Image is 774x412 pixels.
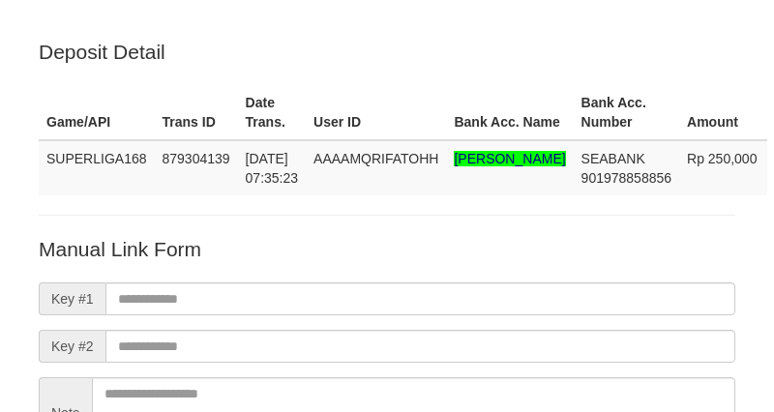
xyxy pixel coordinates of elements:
[446,85,573,140] th: Bank Acc. Name
[454,151,565,166] span: Nama rekening >18 huruf, harap diedit
[155,85,238,140] th: Trans ID
[574,85,679,140] th: Bank Acc. Number
[306,85,446,140] th: User ID
[687,151,757,166] span: Rp 250,000
[581,170,671,186] span: Copy 901978858856 to clipboard
[39,38,735,66] p: Deposit Detail
[238,85,307,140] th: Date Trans.
[581,151,645,166] span: SEABANK
[39,330,105,363] span: Key #2
[155,140,238,195] td: 879304139
[679,85,767,140] th: Amount
[246,151,299,186] span: [DATE] 07:35:23
[39,140,155,195] td: SUPERLIGA168
[39,235,735,263] p: Manual Link Form
[39,282,105,315] span: Key #1
[313,151,438,166] span: AAAAMQRIFATOHH
[39,85,155,140] th: Game/API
